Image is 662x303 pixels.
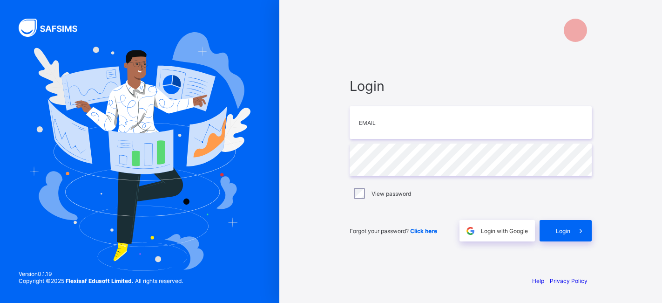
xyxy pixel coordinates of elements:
a: Help [532,277,544,284]
span: Login with Google [481,227,528,234]
span: Version 0.1.19 [19,270,183,277]
img: SAFSIMS Logo [19,19,88,37]
span: Forgot your password? [350,227,437,234]
span: Login [556,227,570,234]
img: google.396cfc9801f0270233282035f929180a.svg [465,226,476,236]
span: Copyright © 2025 All rights reserved. [19,277,183,284]
a: Privacy Policy [550,277,588,284]
strong: Flexisaf Edusoft Limited. [66,277,134,284]
img: Hero Image [29,32,250,271]
span: Login [350,78,592,94]
a: Click here [410,227,437,234]
label: View password [372,190,411,197]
